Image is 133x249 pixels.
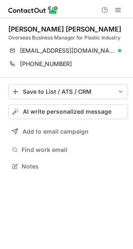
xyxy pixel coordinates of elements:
[8,84,128,99] button: save-profile-one-click
[8,161,128,172] button: Notes
[8,25,121,33] div: [PERSON_NAME] [PERSON_NAME]
[22,146,125,154] span: Find work email
[23,88,113,95] div: Save to List / ATS / CRM
[20,60,72,68] span: [PHONE_NUMBER]
[8,124,128,139] button: Add to email campaign
[22,163,125,170] span: Notes
[8,34,128,41] div: Overseas Business Manager for Plastic Industry
[8,104,128,119] button: AI write personalized message
[20,47,115,54] span: [EMAIL_ADDRESS][DOMAIN_NAME]
[8,144,128,156] button: Find work email
[23,108,111,115] span: AI write personalized message
[22,128,89,135] span: Add to email campaign
[8,5,58,15] img: ContactOut v5.3.10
